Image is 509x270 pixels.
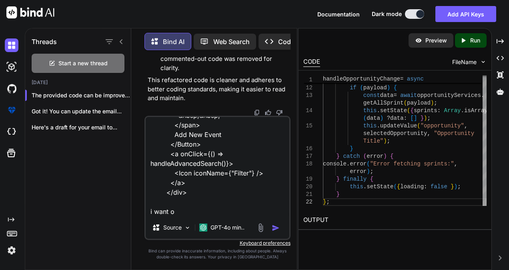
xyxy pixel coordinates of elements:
div: 21 [303,191,313,198]
img: cloudideIcon [5,125,18,139]
span: ; [370,168,373,175]
span: async [407,76,424,82]
span: sprints [414,107,437,114]
p: Run [470,36,480,44]
p: Code Generator [278,37,327,46]
p: This refactored code is cleaner and adheres to better coding standards, making it easier to read ... [148,76,289,103]
p: Source [163,224,182,232]
span: } [323,199,326,205]
span: ; [427,115,430,121]
span: ( [393,183,397,190]
p: The provided code can be improved for re... [32,91,131,99]
span: , [454,161,457,167]
div: 22 [303,198,313,206]
span: ) [380,115,383,121]
span: "Opportunity [434,130,474,137]
span: ; [387,138,390,144]
div: 15 [303,122,313,130]
span: ( [363,153,367,159]
div: 14 [303,107,313,115]
div: CODE [303,57,320,67]
span: getAllSprint [363,100,404,106]
span: ? [387,115,390,121]
div: 17 [303,153,313,160]
div: 18 [303,160,313,168]
p: Bind AI [163,37,184,46]
span: payload [407,100,431,106]
img: dislike [276,109,283,116]
span: . [377,123,380,129]
span: console [323,161,347,167]
span: ) [454,183,457,190]
div: 16 [303,145,313,153]
span: ; [326,199,329,205]
img: icon [272,224,280,232]
span: { [393,85,397,91]
span: error [367,153,383,159]
span: catch [343,153,360,159]
div: 19 [303,175,313,183]
span: ( [407,107,410,114]
span: error [350,168,367,175]
span: ) [367,168,370,175]
span: isArray [464,107,488,114]
li: : The commented-out code was removed for clarity. [154,46,289,73]
span: = [400,76,403,82]
h2: [DATE] [25,79,131,86]
span: : [437,107,440,114]
span: } [350,145,353,152]
span: ( [367,161,370,167]
span: setState [380,107,407,114]
span: "Error fetching sprints:" [370,161,454,167]
p: Bind can provide inaccurate information, including about people. Always double-check its answers.... [144,248,291,260]
span: const [363,92,380,99]
img: premium [5,103,18,117]
div: 20 [303,183,313,191]
span: this [363,123,377,129]
div: 13 [303,92,313,99]
span: if [350,85,357,91]
span: FileName [452,58,477,66]
span: updateValue [380,123,417,129]
span: ) [383,153,387,159]
span: , [464,123,467,129]
span: ( [360,85,363,91]
img: attachment [256,223,265,232]
span: ] [414,115,417,121]
p: Got it! You can update the email... [32,107,131,115]
span: [ [410,115,413,121]
span: Documentation [317,11,360,18]
img: darkChat [5,38,18,52]
span: finally [343,176,367,182]
button: Documentation [317,10,360,18]
span: Array [444,107,461,114]
span: ( [403,100,407,106]
span: { [410,107,413,114]
span: { [397,183,400,190]
span: } [420,115,423,121]
span: opportunityServices [417,92,481,99]
p: GPT-4o min.. [210,224,244,232]
span: ) [383,138,387,144]
span: Dark mode [372,10,402,18]
span: data [367,115,380,121]
span: . [347,161,350,167]
span: Start a new thread [58,59,108,67]
span: } [336,153,339,159]
span: . [377,107,380,114]
span: await [400,92,417,99]
img: Bind AI [6,6,54,18]
span: ) [387,85,390,91]
img: Pick Models [184,224,191,231]
img: preview [415,37,422,44]
span: { [390,153,393,159]
span: ( [417,123,420,129]
span: ) [424,115,427,121]
p: Keyboard preferences [144,240,291,246]
span: } [336,176,339,182]
span: data [380,92,394,99]
span: loading [400,183,424,190]
h1: Threads [32,37,57,46]
img: darkAi-studio [5,60,18,74]
span: false [431,183,447,190]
